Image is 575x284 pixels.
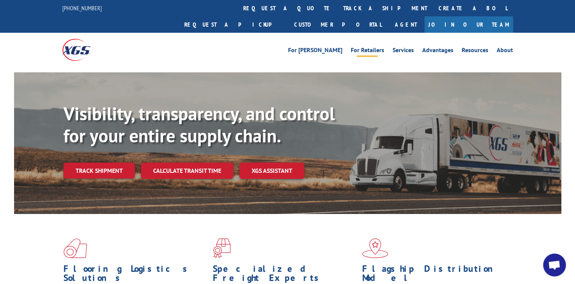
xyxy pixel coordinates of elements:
[351,47,384,56] a: For Retailers
[63,163,135,179] a: Track shipment
[362,238,388,258] img: xgs-icon-flagship-distribution-model-red
[422,47,453,56] a: Advantages
[63,102,335,147] b: Visibility, transparency, and control for your entire supply chain.
[288,47,342,56] a: For [PERSON_NAME]
[239,163,304,179] a: XGS ASSISTANT
[462,47,488,56] a: Resources
[393,47,414,56] a: Services
[387,16,425,33] a: Agent
[213,238,231,258] img: xgs-icon-focused-on-flooring-red
[179,16,288,33] a: Request a pickup
[288,16,387,33] a: Customer Portal
[425,16,513,33] a: Join Our Team
[543,254,566,276] div: Open chat
[141,163,233,179] a: Calculate transit time
[62,4,102,12] a: [PHONE_NUMBER]
[497,47,513,56] a: About
[63,238,87,258] img: xgs-icon-total-supply-chain-intelligence-red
